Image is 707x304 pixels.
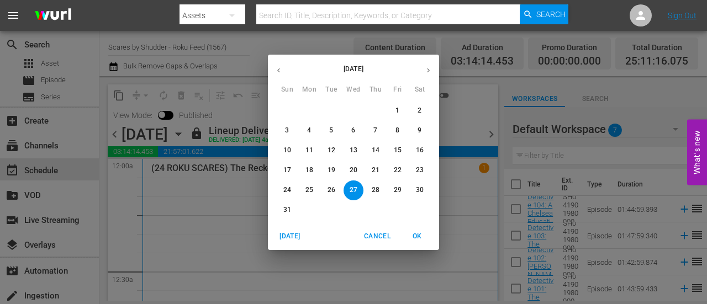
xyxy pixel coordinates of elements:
[366,180,386,200] button: 28
[394,146,402,155] p: 15
[321,121,341,141] button: 5
[277,231,303,242] span: [DATE]
[416,146,424,155] p: 16
[305,146,313,155] p: 11
[299,180,319,200] button: 25
[373,126,377,135] p: 7
[350,166,357,175] p: 20
[388,121,408,141] button: 8
[410,141,430,161] button: 16
[360,227,395,246] button: Cancel
[344,141,363,161] button: 13
[328,146,335,155] p: 12
[418,126,421,135] p: 9
[285,126,289,135] p: 3
[344,121,363,141] button: 6
[366,161,386,180] button: 21
[351,126,355,135] p: 6
[536,4,566,24] span: Search
[366,84,386,95] span: Thu
[394,185,402,195] p: 29
[418,106,421,115] p: 2
[410,121,430,141] button: 9
[388,180,408,200] button: 29
[394,166,402,175] p: 22
[416,166,424,175] p: 23
[388,141,408,161] button: 15
[404,231,430,242] span: OK
[283,185,291,195] p: 24
[305,185,313,195] p: 25
[344,84,363,95] span: Wed
[277,121,297,141] button: 3
[344,180,363,200] button: 27
[366,121,386,141] button: 7
[328,185,335,195] p: 26
[321,84,341,95] span: Tue
[328,166,335,175] p: 19
[350,185,357,195] p: 27
[372,166,379,175] p: 21
[277,84,297,95] span: Sun
[299,141,319,161] button: 11
[410,84,430,95] span: Sat
[416,185,424,195] p: 30
[410,161,430,180] button: 23
[668,11,697,20] a: Sign Out
[277,141,297,161] button: 10
[366,141,386,161] button: 14
[305,166,313,175] p: 18
[277,200,297,220] button: 31
[395,106,399,115] p: 1
[388,101,408,121] button: 1
[27,3,80,29] img: ans4CAIJ8jUAAAAAAAAAAAAAAAAAAAAAAAAgQb4GAAAAAAAAAAAAAAAAAAAAAAAAJMjXAAAAAAAAAAAAAAAAAAAAAAAAgAT5G...
[283,205,291,215] p: 31
[410,180,430,200] button: 30
[388,161,408,180] button: 22
[350,146,357,155] p: 13
[283,146,291,155] p: 10
[321,180,341,200] button: 26
[272,227,308,246] button: [DATE]
[395,126,399,135] p: 8
[344,161,363,180] button: 20
[277,161,297,180] button: 17
[687,119,707,185] button: Open Feedback Widget
[410,101,430,121] button: 2
[289,64,418,74] p: [DATE]
[277,180,297,200] button: 24
[388,84,408,95] span: Fri
[372,185,379,195] p: 28
[299,121,319,141] button: 4
[321,141,341,161] button: 12
[307,126,311,135] p: 4
[7,9,20,22] span: menu
[321,161,341,180] button: 19
[299,84,319,95] span: Mon
[299,161,319,180] button: 18
[283,166,291,175] p: 17
[364,231,391,242] span: Cancel
[399,227,435,246] button: OK
[372,146,379,155] p: 14
[329,126,333,135] p: 5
